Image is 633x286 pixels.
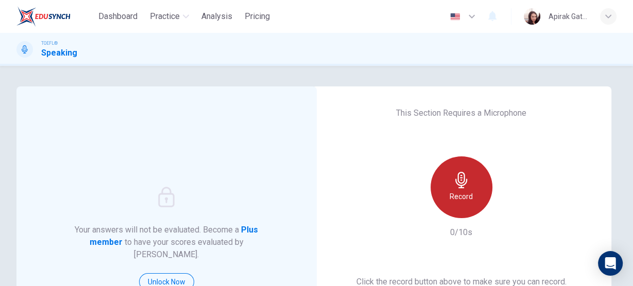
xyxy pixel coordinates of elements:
span: Analysis [201,10,232,23]
h6: This Section Requires a Microphone [396,107,526,119]
a: EduSynch logo [16,6,94,27]
img: en [449,13,461,21]
span: Dashboard [98,10,138,23]
span: Practice [150,10,180,23]
div: Apirak Gate-im [549,10,588,23]
button: Practice [146,7,193,26]
span: TOEFL® [41,40,58,47]
img: EduSynch logo [16,6,71,27]
div: Open Intercom Messenger [598,251,623,276]
span: Pricing [245,10,270,23]
button: Pricing [241,7,274,26]
button: Analysis [197,7,236,26]
button: Dashboard [94,7,142,26]
h1: Speaking [41,47,77,59]
button: Record [431,156,492,218]
h6: 0/10s [450,226,472,239]
h6: Record [450,190,473,203]
img: Profile picture [524,8,540,25]
h6: Your answers will not be evaluated. Become a to have your scores evaluated by [PERSON_NAME]. [74,224,260,261]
